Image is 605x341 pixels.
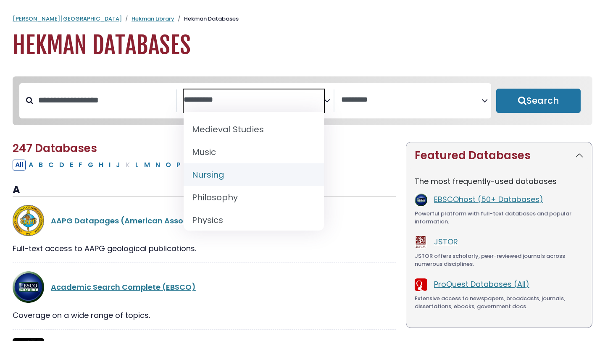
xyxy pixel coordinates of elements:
div: JSTOR offers scholarly, peer-reviewed journals across numerous disciplines. [415,252,584,268]
a: AAPG Datapages (American Association of Petroleum Geologists) [51,215,311,226]
button: Filter Results O [163,160,174,170]
button: Filter Results D [57,160,67,170]
li: Physics [184,209,324,231]
input: Search database by title or keyword [33,93,176,107]
li: Hekman Databases [174,15,239,23]
button: Filter Results H [96,160,106,170]
div: Extensive access to newspapers, broadcasts, journals, dissertations, ebooks, government docs. [415,294,584,311]
a: JSTOR [434,236,458,247]
button: Filter Results J [113,160,123,170]
nav: Search filters [13,76,592,125]
button: Filter Results M [142,160,153,170]
button: All [13,160,26,170]
a: Hekman Library [132,15,174,23]
button: Filter Results B [36,160,45,170]
a: Academic Search Complete (EBSCO) [51,282,196,292]
li: Nursing [184,163,324,186]
a: ProQuest Databases (All) [434,279,529,289]
div: Alpha-list to filter by first letter of database name [13,159,296,170]
button: Filter Results G [85,160,96,170]
a: [PERSON_NAME][GEOGRAPHIC_DATA] [13,15,122,23]
button: Filter Results A [26,160,36,170]
p: The most frequently-used databases [415,176,584,187]
button: Filter Results C [46,160,56,170]
div: Coverage on a wide range of topics. [13,310,396,321]
li: Music [184,141,324,163]
li: Medieval Studies [184,118,324,141]
button: Filter Results I [106,160,113,170]
button: Filter Results N [153,160,163,170]
div: Full-text access to AAPG geological publications. [13,243,396,254]
button: Filter Results F [76,160,85,170]
textarea: Search [184,96,324,105]
a: EBSCOhost (50+ Databases) [434,194,543,205]
button: Filter Results P [174,160,183,170]
button: Filter Results E [67,160,76,170]
li: Philosophy [184,186,324,209]
h1: Hekman Databases [13,31,592,60]
h3: A [13,184,396,197]
textarea: Search [341,96,481,105]
button: Featured Databases [406,142,592,169]
button: Filter Results L [133,160,141,170]
span: 247 Databases [13,141,97,156]
div: Powerful platform with full-text databases and popular information. [415,210,584,226]
button: Submit for Search Results [496,89,581,113]
nav: breadcrumb [13,15,592,23]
